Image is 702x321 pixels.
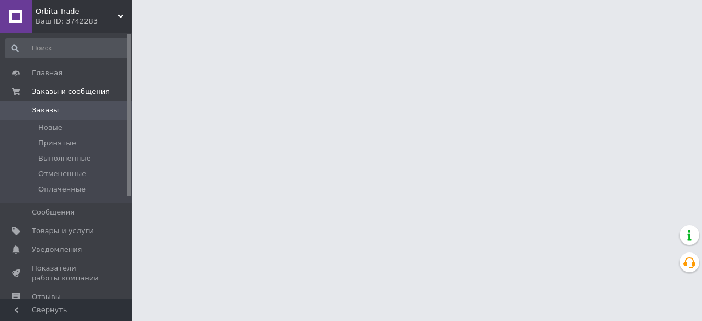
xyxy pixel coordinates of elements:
[38,123,63,133] span: Новые
[32,105,59,115] span: Заказы
[38,154,91,164] span: Выполненные
[32,87,110,97] span: Заказы и сообщения
[38,184,86,194] span: Оплаченные
[36,7,118,16] span: Orbita-Trade
[32,245,82,255] span: Уведомления
[32,207,75,217] span: Сообщения
[32,226,94,236] span: Товары и услуги
[38,138,76,148] span: Принятые
[32,68,63,78] span: Главная
[32,292,61,302] span: Отзывы
[38,169,86,179] span: Отмененные
[5,38,129,58] input: Поиск
[32,263,101,283] span: Показатели работы компании
[36,16,132,26] div: Ваш ID: 3742283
